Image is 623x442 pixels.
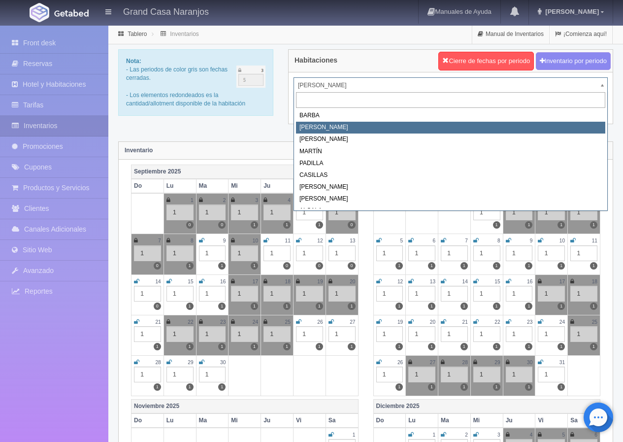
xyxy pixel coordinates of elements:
div: ALCALA [296,205,605,217]
div: BARBA [296,110,605,122]
div: [PERSON_NAME] [296,134,605,145]
div: CASILLAS [296,170,605,181]
div: PADILLA [296,158,605,170]
div: [PERSON_NAME] [296,181,605,193]
div: [PERSON_NAME] [296,122,605,134]
div: MARTÍN [296,146,605,158]
div: [PERSON_NAME] [296,193,605,205]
